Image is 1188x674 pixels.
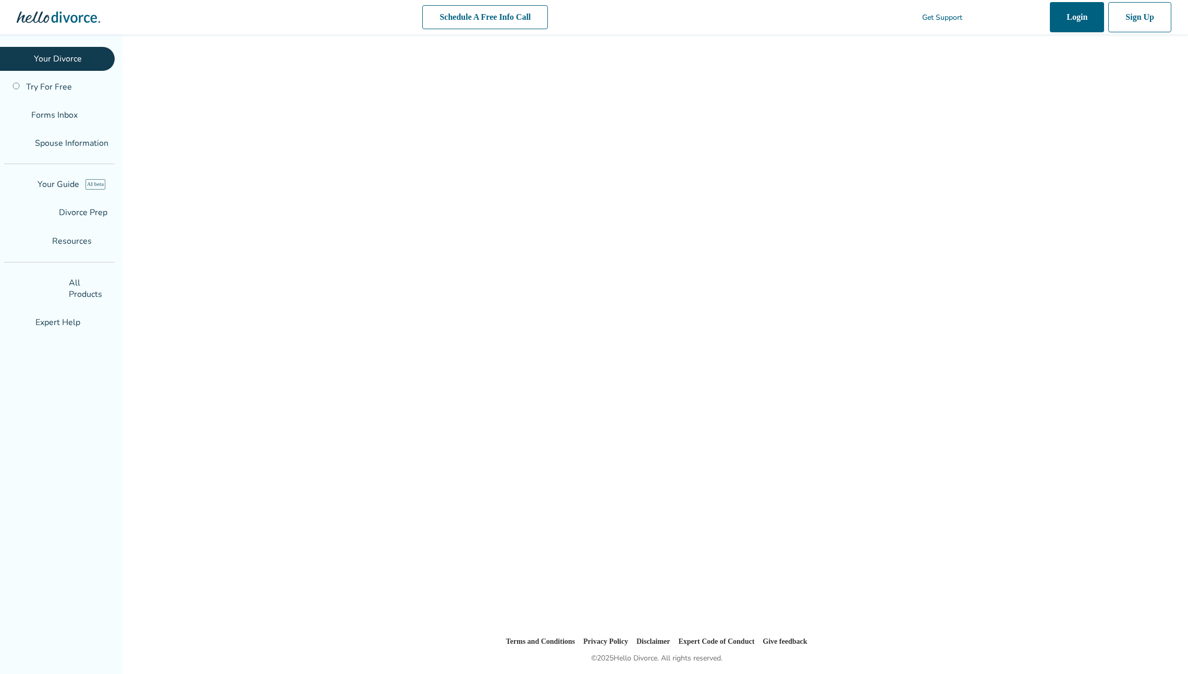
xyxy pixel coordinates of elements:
span: people [6,139,15,147]
span: phone_in_talk [965,13,974,21]
a: Expert Code of Conduct [679,636,760,646]
span: list_alt_check [6,208,15,217]
a: Terms and Conditions [497,636,571,646]
a: Privacy Policy [579,636,626,646]
li: Disclaimer [634,635,671,648]
a: Schedule A Free Info Call [467,5,599,29]
a: Login [1047,2,1102,32]
div: © 2025 Hello Divorce. All rights reserved. [591,652,722,665]
span: Forms Inbox [21,109,67,121]
span: menu_book [6,237,15,245]
span: shopping_basket [6,279,15,287]
li: Give feedback [768,635,817,648]
span: AI beta [69,179,89,190]
span: flag_2 [6,55,15,63]
span: explore [6,180,15,189]
span: shopping_cart [1026,11,1039,23]
span: inbox [6,111,15,119]
span: expand_more [96,235,108,247]
span: groups [6,307,15,315]
span: Resources [6,235,60,247]
span: Get Support [978,13,1018,22]
a: phone_in_talkGet Support [965,13,1018,22]
a: Sign Up [1106,2,1171,32]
